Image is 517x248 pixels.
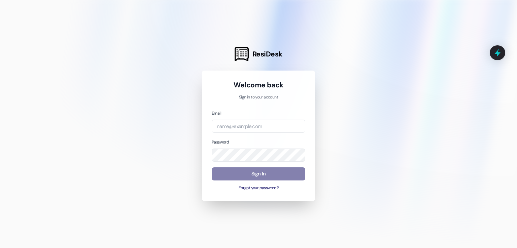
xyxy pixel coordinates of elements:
h1: Welcome back [212,80,305,90]
input: name@example.com [212,120,305,133]
button: Sign In [212,167,305,180]
label: Email [212,111,221,116]
span: ResiDesk [252,49,282,59]
button: Forgot your password? [212,185,305,191]
label: Password [212,139,229,145]
p: Sign in to your account [212,94,305,100]
img: ResiDesk Logo [235,47,249,61]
